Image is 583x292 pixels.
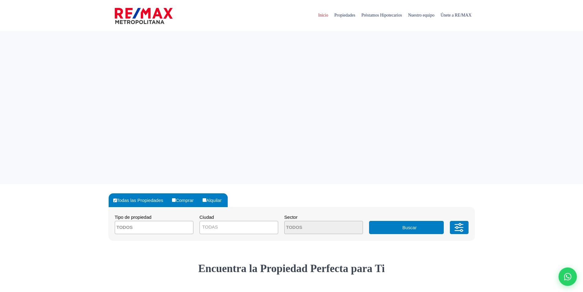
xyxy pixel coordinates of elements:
[285,221,344,234] textarea: Search
[358,6,405,25] span: Préstamos Hipotecarios
[437,6,474,25] span: Únete a RE/MAX
[369,221,444,234] button: Buscar
[202,224,218,229] span: TODAS
[112,193,170,207] label: Todas las Propiedades
[201,193,228,207] label: Alquilar
[115,214,151,220] span: Tipo de propiedad
[170,193,200,207] label: Comprar
[115,221,174,234] textarea: Search
[113,199,117,202] input: Todas las Propiedades
[315,6,331,25] span: Inicio
[200,223,278,231] span: TODAS
[172,198,176,202] input: Comprar
[284,214,297,220] span: Sector
[200,221,278,234] span: TODAS
[203,198,206,202] input: Alquilar
[198,263,385,275] strong: Encuentra la Propiedad Perfecta para Ti
[200,214,214,220] span: Ciudad
[331,6,358,25] span: Propiedades
[115,7,173,25] img: remax-metropolitana-logo
[405,6,437,25] span: Nuestro equipo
